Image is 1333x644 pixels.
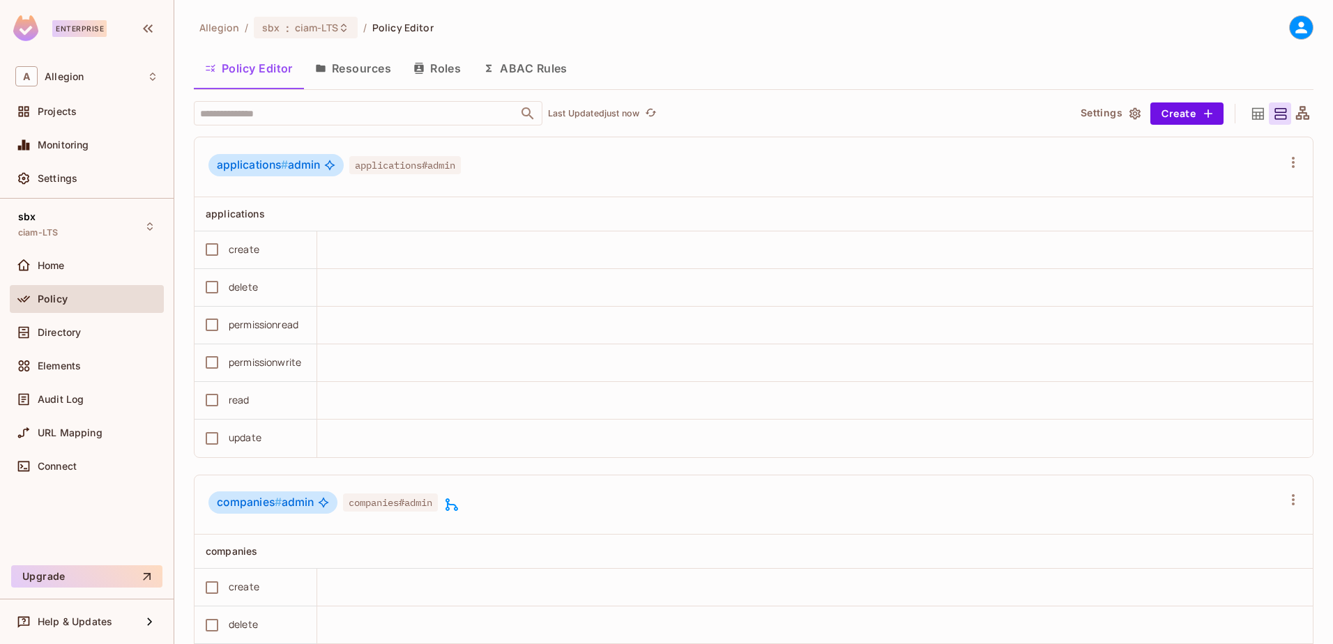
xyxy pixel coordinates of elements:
[229,430,261,445] div: update
[38,616,112,627] span: Help & Updates
[38,427,102,438] span: URL Mapping
[194,51,304,86] button: Policy Editor
[18,227,58,238] span: ciam-LTS
[229,579,259,595] div: create
[642,105,659,122] button: refresh
[38,461,77,472] span: Connect
[472,51,579,86] button: ABAC Rules
[518,104,538,123] button: Open
[363,21,367,34] li: /
[38,327,81,338] span: Directory
[295,21,338,34] span: ciam-LTS
[13,15,38,41] img: SReyMgAAAABJRU5ErkJggg==
[38,394,84,405] span: Audit Log
[349,156,461,174] span: applications#admin
[217,496,282,509] span: companies
[402,51,472,86] button: Roles
[15,66,38,86] span: A
[38,139,89,151] span: Monitoring
[217,158,288,171] span: applications
[206,545,257,557] span: companies
[38,293,68,305] span: Policy
[229,617,258,632] div: delete
[229,242,259,257] div: create
[1075,102,1145,125] button: Settings
[645,107,657,121] span: refresh
[229,317,298,332] div: permissionread
[372,21,434,34] span: Policy Editor
[38,360,81,371] span: Elements
[217,496,314,509] span: admin
[548,108,639,119] p: Last Updated just now
[38,173,77,184] span: Settings
[199,21,239,34] span: the active workspace
[304,51,402,86] button: Resources
[262,21,280,34] span: sbx
[38,106,77,117] span: Projects
[285,22,290,33] span: :
[229,279,258,295] div: delete
[52,20,107,37] div: Enterprise
[245,21,248,34] li: /
[217,158,320,172] span: admin
[1150,102,1224,125] button: Create
[18,211,36,222] span: sbx
[275,496,282,509] span: #
[281,158,288,171] span: #
[38,260,65,271] span: Home
[229,392,250,408] div: read
[11,565,162,588] button: Upgrade
[206,208,265,220] span: applications
[45,71,84,82] span: Workspace: Allegion
[343,493,438,512] span: companies#admin
[229,355,301,370] div: permissionwrite
[639,105,659,122] span: Click to refresh data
